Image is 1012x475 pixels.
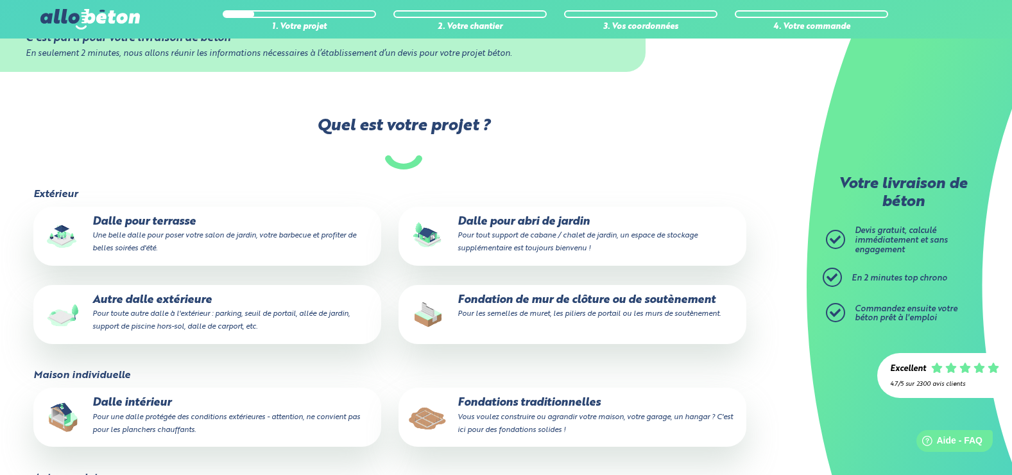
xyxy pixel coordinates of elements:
img: final_use.values.traditional_fundations [407,397,449,438]
p: Dalle intérieur [42,397,372,436]
small: Pour les semelles de muret, les piliers de portail ou les murs de soutènement. [458,310,721,318]
p: Dalle pour terrasse [42,216,372,255]
legend: Extérieur [33,189,78,200]
p: Autre dalle extérieure [42,294,372,333]
img: allobéton [40,9,139,30]
small: Vous voulez construire ou agrandir votre maison, votre garage, un hangar ? C'est ici pour des fon... [458,413,733,434]
small: Pour tout support de cabane / chalet de jardin, un espace de stockage supplémentaire est toujours... [458,232,698,252]
iframe: Help widget launcher [898,425,998,461]
img: final_use.values.inside_slab [42,397,83,438]
small: Pour une dalle protégée des conditions extérieures - attention, ne convient pas pour les plancher... [92,413,360,434]
img: final_use.values.outside_slab [42,294,83,335]
legend: Maison individuelle [33,370,130,381]
small: Pour toute autre dalle à l'extérieur : parking, seuil de portail, allée de jardin, support de pis... [92,310,350,331]
p: Fondation de mur de clôture ou de soutènement [407,294,737,320]
div: 3. Vos coordonnées [564,22,717,32]
div: 4. Votre commande [735,22,888,32]
p: Dalle pour abri de jardin [407,216,737,255]
div: En seulement 2 minutes, nous allons réunir les informations nécessaires à l’établissement d’un de... [26,49,619,59]
div: 1. Votre projet [223,22,376,32]
label: Quel est votre projet ? [32,117,774,169]
img: final_use.values.terrace [42,216,83,257]
p: Fondations traditionnelles [407,397,737,436]
small: Une belle dalle pour poser votre salon de jardin, votre barbecue et profiter de belles soirées d'... [92,232,356,252]
img: final_use.values.closing_wall_fundation [407,294,449,335]
img: final_use.values.garden_shed [407,216,449,257]
div: 2. Votre chantier [393,22,547,32]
